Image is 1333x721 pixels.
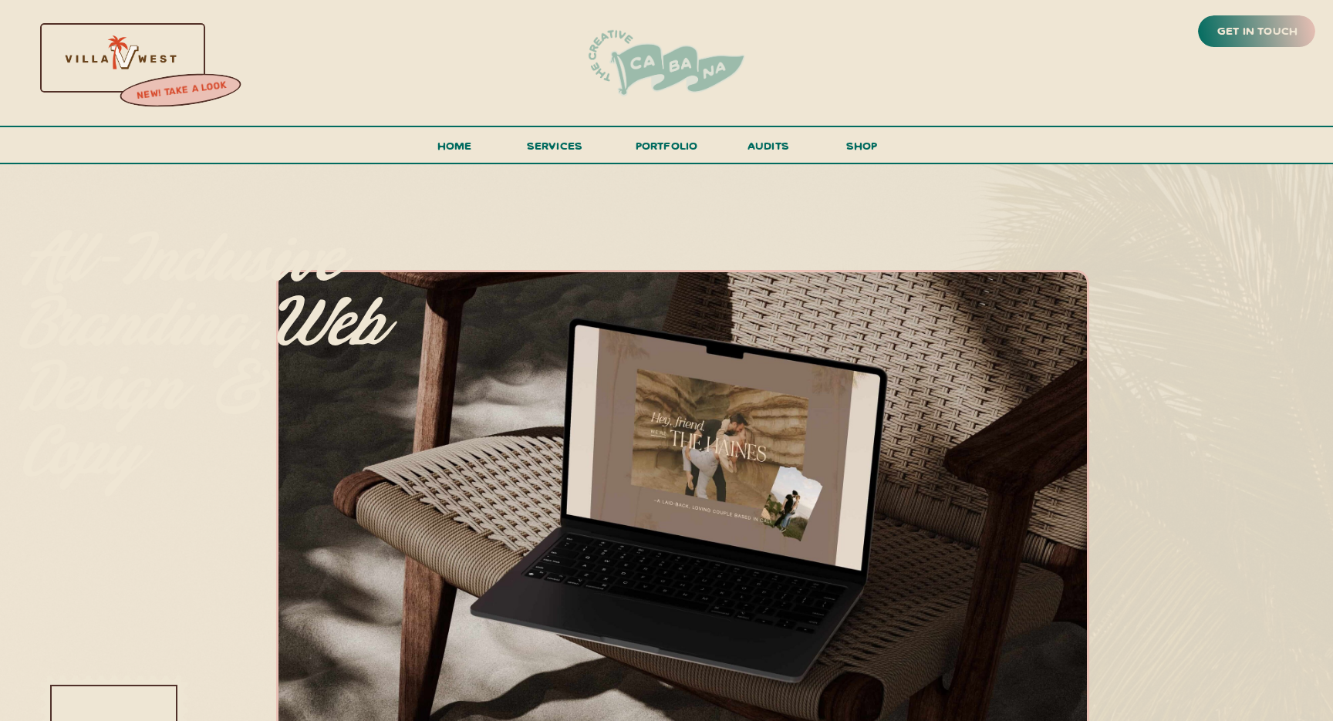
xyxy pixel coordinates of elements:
p: All-inclusive branding, web design & copy [22,229,390,447]
a: shop [825,136,899,163]
a: services [522,136,587,164]
a: get in touch [1214,21,1301,42]
a: new! take a look [118,76,245,106]
a: audits [745,136,791,163]
a: Home [430,136,478,164]
a: portfolio [630,136,703,164]
span: services [527,138,583,153]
